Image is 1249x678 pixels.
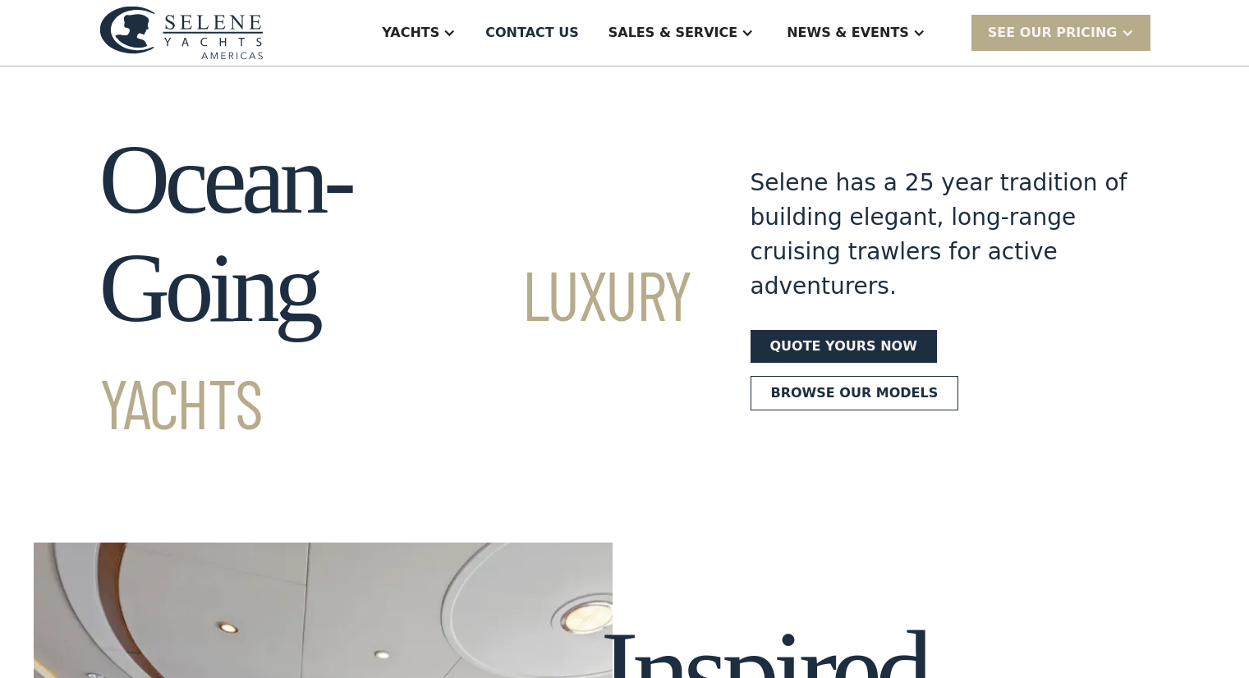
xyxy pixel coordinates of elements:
[382,23,439,43] div: Yachts
[988,23,1118,43] div: SEE Our Pricing
[485,23,579,43] div: Contact US
[751,376,959,410] a: Browse our models
[608,23,737,43] div: Sales & Service
[99,6,264,59] img: logo
[99,252,691,443] span: Luxury Yachts
[751,330,937,363] a: Quote yours now
[99,126,691,451] h1: Ocean-Going
[971,15,1150,50] div: SEE Our Pricing
[787,23,909,43] div: News & EVENTS
[751,166,1128,304] div: Selene has a 25 year tradition of building elegant, long-range cruising trawlers for active adven...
